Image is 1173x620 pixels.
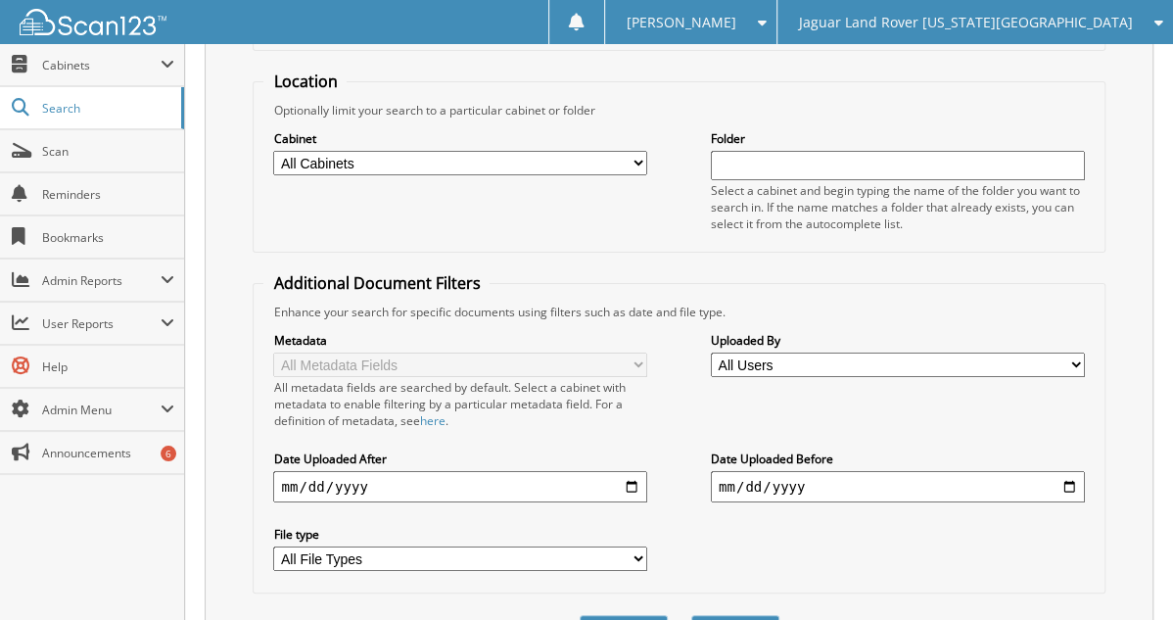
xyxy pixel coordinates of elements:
span: [PERSON_NAME] [627,17,736,28]
span: Cabinets [42,57,161,73]
div: 6 [161,446,176,461]
div: All metadata fields are searched by default. Select a cabinet with metadata to enable filtering b... [273,379,647,429]
span: Help [42,358,174,375]
label: Metadata [273,332,647,349]
a: here [419,412,445,429]
span: Announcements [42,445,174,461]
label: Date Uploaded Before [711,451,1085,467]
span: Bookmarks [42,229,174,246]
label: File type [273,526,647,543]
label: Folder [711,130,1085,147]
label: Uploaded By [711,332,1085,349]
span: Admin Menu [42,402,161,418]
img: scan123-logo-white.svg [20,9,166,35]
div: Select a cabinet and begin typing the name of the folder you want to search in. If the name match... [711,182,1085,232]
iframe: Chat Widget [1075,526,1173,620]
div: Enhance your search for specific documents using filters such as date and file type. [263,304,1094,320]
span: Scan [42,143,174,160]
span: Jaguar Land Rover [US_STATE][GEOGRAPHIC_DATA] [799,17,1133,28]
label: Date Uploaded After [273,451,647,467]
legend: Additional Document Filters [263,272,490,294]
div: Optionally limit your search to a particular cabinet or folder [263,102,1094,119]
span: Admin Reports [42,272,161,289]
span: Search [42,100,171,117]
input: end [711,471,1085,502]
span: User Reports [42,315,161,332]
label: Cabinet [273,130,647,147]
input: start [273,471,647,502]
span: Reminders [42,186,174,203]
legend: Location [263,71,347,92]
